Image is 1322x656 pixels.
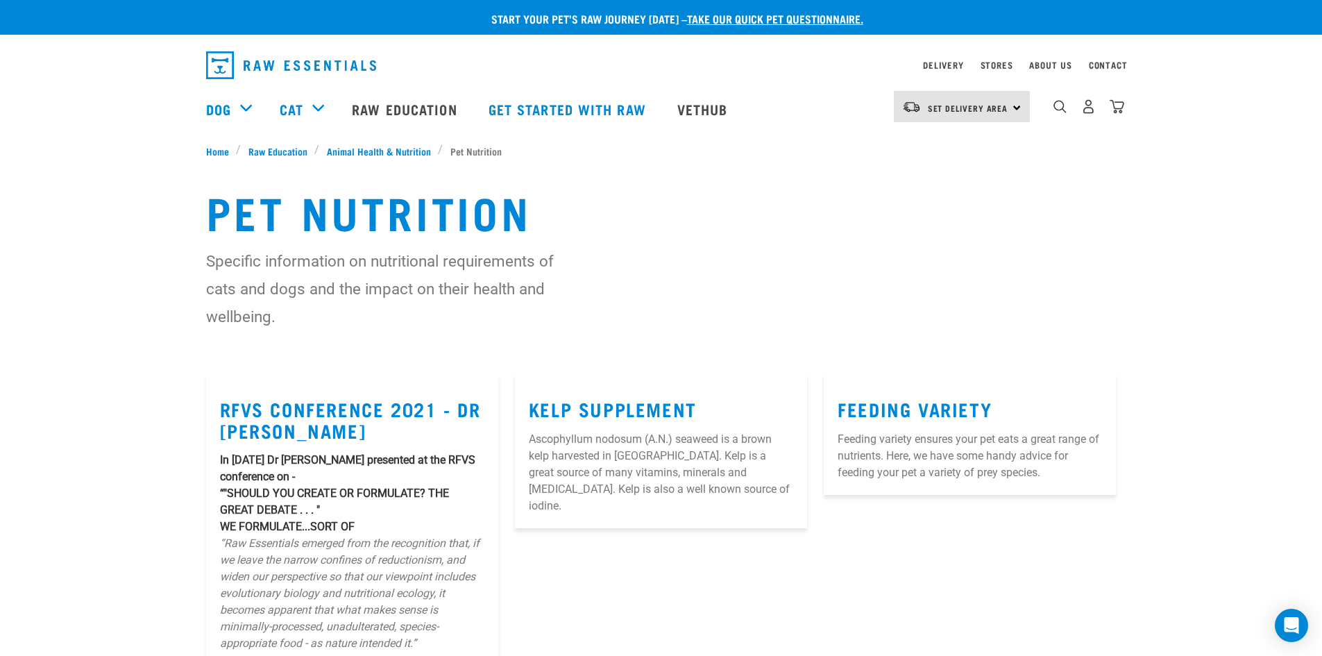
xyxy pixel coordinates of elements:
a: About Us [1029,62,1071,67]
a: Contact [1089,62,1128,67]
a: Animal Health & Nutrition [319,144,438,158]
nav: breadcrumbs [206,144,1117,158]
p: Feeding variety ensures your pet eats a great range of nutrients. Here, we have some handy advice... [838,431,1102,481]
a: Dog [206,99,231,119]
p: Ascophyllum nodosum (A.N.) seaweed is a brown kelp harvested in [GEOGRAPHIC_DATA]. Kelp is a grea... [529,431,793,514]
img: Raw Essentials Logo [206,51,376,79]
span: Raw Education [248,144,307,158]
div: Open Intercom Messenger [1275,609,1308,642]
strong: “"SHOULD YOU CREATE OR FORMULATE? THE GREAT DEBATE . . . " [220,487,449,516]
a: Cat [280,99,303,119]
a: Raw Education [338,81,474,137]
a: take our quick pet questionnaire. [687,15,863,22]
img: van-moving.png [902,101,921,113]
a: Home [206,144,237,158]
a: Raw Education [241,144,314,158]
a: Feeding Variety [838,403,992,414]
img: home-icon-1@2x.png [1053,100,1067,113]
a: RFVS Conference 2021 - Dr [PERSON_NAME] [220,403,481,435]
h1: Pet Nutrition [206,186,1117,236]
a: Stores [981,62,1013,67]
img: user.png [1081,99,1096,114]
span: Set Delivery Area [928,106,1008,110]
a: Kelp Supplement [529,403,697,414]
p: Specific information on nutritional requirements of cats and dogs and the impact on their health ... [206,247,570,330]
nav: dropdown navigation [195,46,1128,85]
strong: In [DATE] Dr [PERSON_NAME] presented at the RFVS conference on - [220,453,475,483]
a: Vethub [663,81,745,137]
a: Get started with Raw [475,81,663,137]
span: Animal Health & Nutrition [327,144,431,158]
span: Home [206,144,229,158]
img: home-icon@2x.png [1110,99,1124,114]
a: Delivery [923,62,963,67]
em: “Raw Essentials emerged from the recognition that, if we leave the narrow confines of reductionis... [220,537,480,650]
strong: WE FORMULATE...SORT OF [220,520,355,533]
